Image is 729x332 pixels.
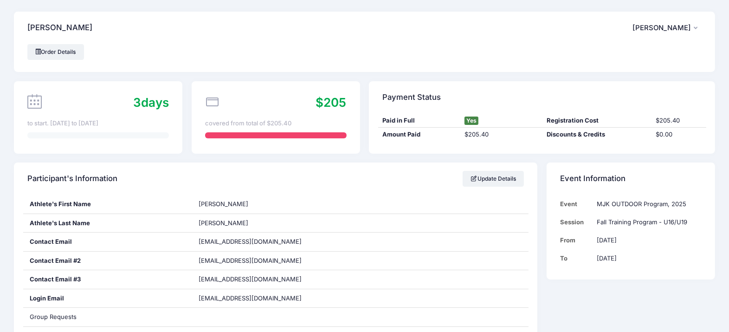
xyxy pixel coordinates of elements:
[542,116,652,125] div: Registration Cost
[652,116,706,125] div: $205.40
[316,95,347,110] span: $205
[560,213,593,231] td: Session
[23,308,192,326] div: Group Requests
[463,171,524,187] a: Update Details
[199,200,248,208] span: [PERSON_NAME]
[199,238,302,245] span: [EMAIL_ADDRESS][DOMAIN_NAME]
[652,130,706,139] div: $0.00
[593,213,702,231] td: Fall Training Program - U16/U19
[383,84,441,111] h4: Payment Status
[23,270,192,289] div: Contact Email #3
[593,231,702,249] td: [DATE]
[560,166,626,192] h4: Event Information
[560,195,593,213] td: Event
[23,289,192,308] div: Login Email
[23,214,192,233] div: Athlete's Last Name
[460,130,542,139] div: $205.40
[199,294,315,303] span: [EMAIL_ADDRESS][DOMAIN_NAME]
[133,95,141,110] span: 3
[27,15,92,41] h4: [PERSON_NAME]
[199,256,315,266] span: [EMAIL_ADDRESS][DOMAIN_NAME]
[560,231,593,249] td: From
[378,116,460,125] div: Paid in Full
[632,17,702,39] button: [PERSON_NAME]
[23,252,192,270] div: Contact Email #2
[593,249,702,267] td: [DATE]
[23,195,192,214] div: Athlete's First Name
[23,233,192,251] div: Contact Email
[133,93,169,111] div: days
[560,249,593,267] td: To
[632,24,691,32] span: [PERSON_NAME]
[199,219,248,227] span: [PERSON_NAME]
[27,166,117,192] h4: Participant's Information
[542,130,652,139] div: Discounts & Credits
[593,195,702,213] td: MJK OUTDOOR Program, 2025
[27,44,84,60] a: Order Details
[205,119,347,128] div: covered from total of $205.40
[464,117,478,125] span: Yes
[27,119,169,128] div: to start. [DATE] to [DATE]
[199,275,315,284] span: [EMAIL_ADDRESS][DOMAIN_NAME]
[378,130,460,139] div: Amount Paid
